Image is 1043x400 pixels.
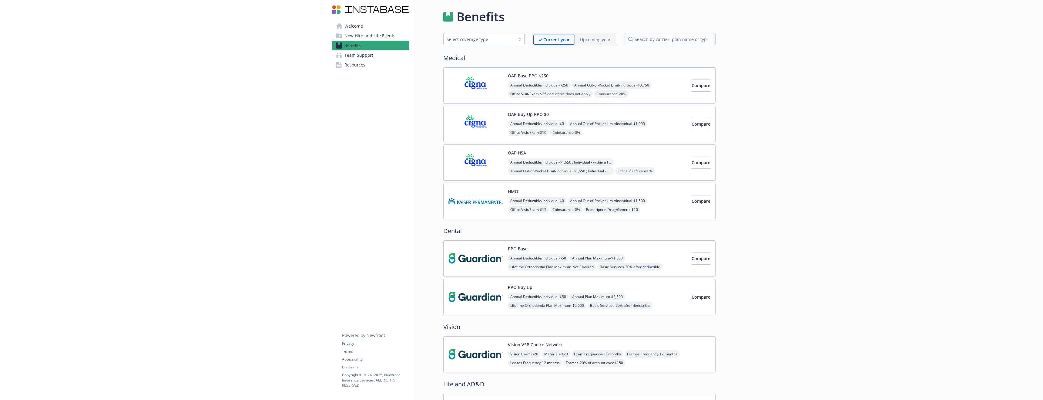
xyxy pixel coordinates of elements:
button: Vision VSP Choice Network [508,341,563,348]
span: Annual Plan Maximum - $1,500 [570,254,625,262]
button: Compare [692,157,710,169]
button: Compare [692,291,710,303]
span: Compare [692,160,710,165]
span: Coinsurance - 0% [550,206,582,213]
button: Compare [692,195,710,207]
span: Office Visit/Exam - $10 [508,129,549,136]
p: Upcoming year [580,36,611,43]
span: Annual Plan Maximum - $2,500 [570,293,625,300]
button: Compare [692,253,710,265]
button: Compare [692,80,710,92]
span: Annual Deductible/Individual - $0 [508,120,566,127]
h1: Benefits [457,8,505,26]
h2: Life and AD&D [443,380,716,389]
span: Benefits [344,41,361,50]
span: Annual Deductible/Individual - $0 [508,197,566,205]
span: New Hire and Life Events [344,31,395,41]
span: Welcome [344,21,363,31]
a: Resources [332,60,409,70]
img: CIGNA carrier logo [448,150,503,175]
span: Annual Deductible/Individual - $50 [508,254,568,262]
span: Office Visit/Exam - $15 [508,206,549,213]
span: Team Support [344,50,373,60]
img: Guardian carrier logo [448,246,503,271]
img: CIGNA carrier logo [448,111,503,137]
span: Coinsurance - 20% [594,90,629,98]
a: Privacy [342,341,409,346]
span: Frames Frequency - 12 months [625,350,680,358]
span: Resources [344,60,365,70]
button: OAP HSA [508,150,526,156]
span: Compare [692,121,710,127]
button: PPO Base [508,246,528,252]
a: Accessibility [342,357,409,362]
span: Frames - 20% of amount over $150 [563,359,625,367]
button: HMO [508,188,518,195]
a: New Hire and Life Events [332,31,409,41]
a: Welcome [332,21,409,31]
span: Annual Deductible/Individual - $250 [508,81,571,89]
span: Exam Frequency - 12 months [572,350,623,358]
button: OAP Buy-Up PPO $0 [508,111,549,117]
img: Guardian carrier logo [448,284,503,310]
span: Basic Services - 20% after deductible [597,263,662,271]
p: Copyright © 2024 - 2025 , Newfront Insurance Services, ALL RIGHTS RESERVED [342,372,409,388]
a: Benefits [332,41,409,50]
img: CIGNA carrier logo [448,73,503,98]
h2: Vision [443,322,716,331]
span: Annual Deductible/Individual - $50 [508,293,568,300]
img: Guardian carrier logo [448,341,503,367]
button: OAP Base PPO $250 [508,73,548,79]
span: Compare [692,294,710,300]
span: Compare [692,198,710,204]
input: search by carrier, plan name or type [625,33,716,45]
span: Office Visit/Exam - 0% [615,167,655,175]
span: Annual Out-of-Pocket Limit/Individual - $3,750 [572,81,652,89]
div: Select coverage type [447,36,512,42]
p: Current year [543,36,570,43]
a: Terms [342,349,409,354]
span: Lifetime Orthodontia Plan Maximum - $2,000 [508,302,586,309]
span: Lenses Frequency - 12 months [508,359,562,367]
span: Compare [692,256,710,261]
span: Basic Services - 20% after deductible [588,302,653,309]
a: Team Support [332,50,409,60]
span: Annual Out-of-Pocket Limit/Individual - $1,000 [568,120,647,127]
span: Office Visit/Exam - $25 deductible does not apply [508,90,593,98]
a: Disclaimer [342,364,409,370]
h2: Medical [443,53,716,63]
span: Materials - $20 [542,350,570,358]
span: Prescription Drug/Generic - $10 [584,206,640,213]
span: Lifetime Orthodontia Plan Maximum - Not Covered [508,263,596,271]
h2: Dental [443,226,716,236]
button: PPO Buy Up [508,284,532,290]
span: Annual Deductible/Individual - $1,650 ; Individual - within a Family: $3,300 [508,158,614,166]
span: Annual Out-of-Pocket Limit/Individual - $1,650 ; Individual - within a Family: $3,300 [508,167,614,175]
span: Compare [692,83,710,88]
button: Compare [692,118,710,130]
span: Vision Exam - $20 [508,350,541,358]
img: Kaiser Permanente Insurance Company carrier logo [448,188,503,214]
span: Annual Out-of-Pocket Limit/Individual - $1,500 [568,197,647,205]
span: Coinsurance - 0% [550,129,582,136]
